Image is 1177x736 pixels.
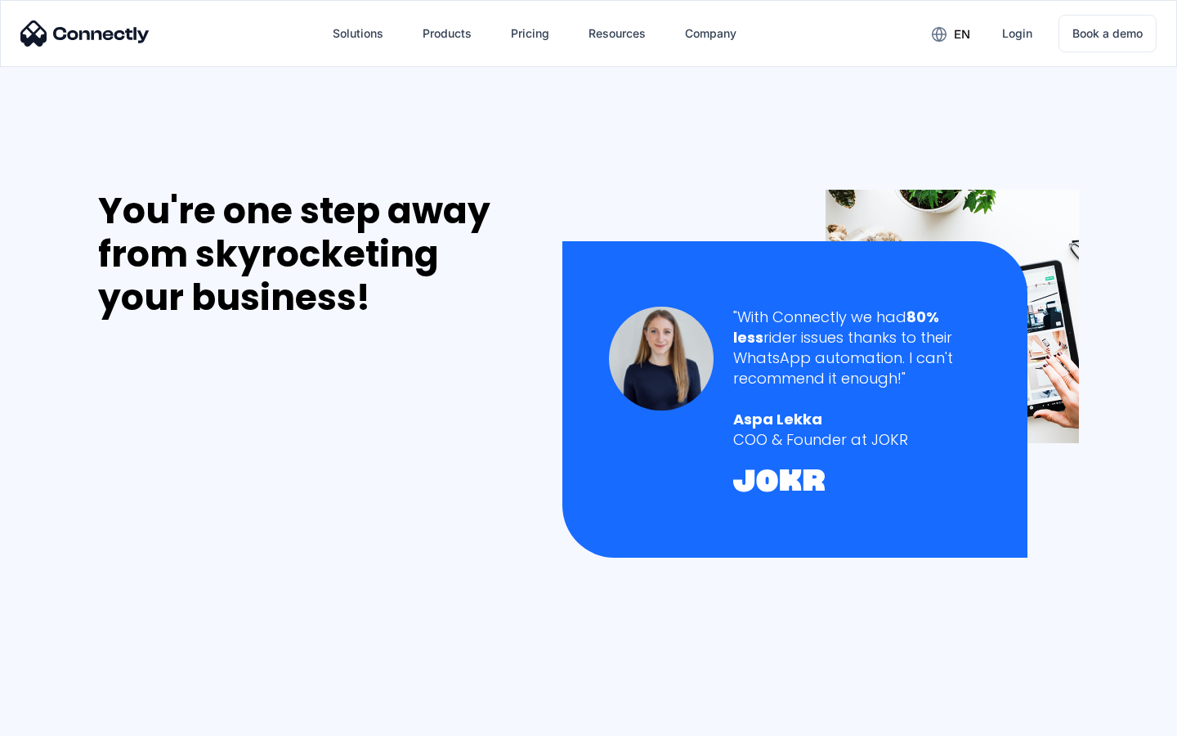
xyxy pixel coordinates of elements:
[588,22,646,45] div: Resources
[685,22,736,45] div: Company
[20,20,150,47] img: Connectly Logo
[498,14,562,53] a: Pricing
[733,429,981,450] div: COO & Founder at JOKR
[733,307,981,389] div: "With Connectly we had rider issues thanks to their WhatsApp automation. I can't recommend it eno...
[98,190,528,319] div: You're one step away from skyrocketing your business!
[511,22,549,45] div: Pricing
[333,22,383,45] div: Solutions
[33,707,98,730] ul: Language list
[733,307,939,348] strong: 80% less
[954,23,970,46] div: en
[16,707,98,730] aside: Language selected: English
[989,14,1045,53] a: Login
[423,22,472,45] div: Products
[98,339,343,714] iframe: Form 0
[733,409,822,429] strong: Aspa Lekka
[1058,15,1157,52] a: Book a demo
[1002,22,1032,45] div: Login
